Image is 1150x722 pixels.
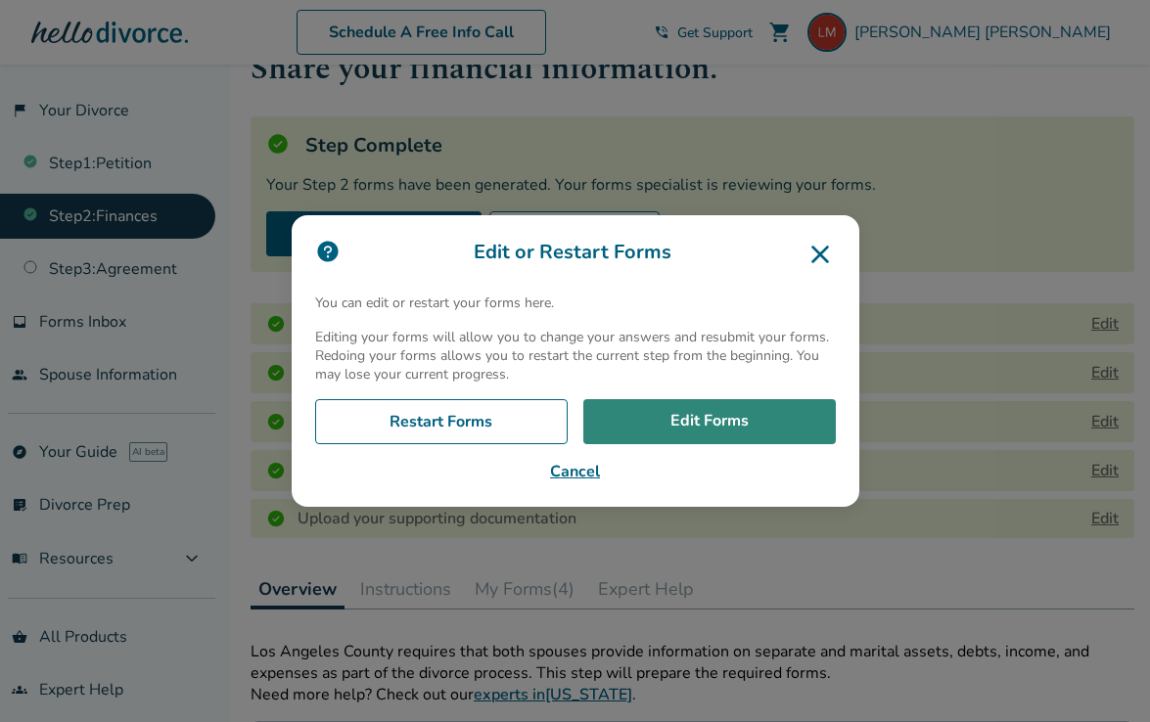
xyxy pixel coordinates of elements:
[315,399,568,444] a: Restart Forms
[315,239,836,270] h3: Edit or Restart Forms
[315,460,836,483] button: Cancel
[315,239,341,264] img: icon
[1052,628,1150,722] iframe: Chat Widget
[315,293,836,312] p: You can edit or restart your forms here.
[315,328,836,384] p: Editing your forms will allow you to change your answers and resubmit your forms. Redoing your fo...
[583,399,836,444] a: Edit Forms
